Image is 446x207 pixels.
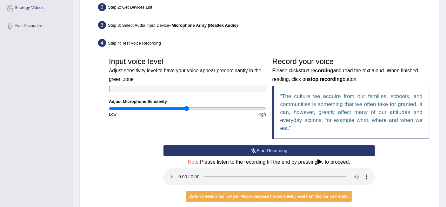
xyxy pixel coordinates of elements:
div: Low [106,111,187,117]
h3: Record your voice [272,57,429,82]
h4: Please listen to the recording till the end by pressing , to proceed. [163,159,375,165]
div: Step 4: Test Voice Recording [95,37,436,51]
span: Note: [188,159,200,165]
div: Step 2: Get Devices List [95,1,436,15]
small: Adjust sensitivity level to have your voice appear predominantly in the green zone [109,68,261,82]
button: Start Recording [163,145,375,156]
small: Please click and read the text aloud. When finished reading, click on button. [272,68,418,82]
b: stop recording [308,76,343,82]
a: Your Account [0,17,73,33]
div: Voice level is too low yet. Please increase the sensitivity level from the bar on the left. [186,191,352,202]
span: – [169,23,238,28]
b: start recording [298,68,333,73]
div: High [187,111,269,117]
div: Step 3: Select Audio Input Device [95,19,436,33]
h3: Input voice level [109,57,266,82]
q: The culture we acquire from our families, schools, and communities is something that we often tak... [280,93,423,131]
b: Microphone Array (Realtek Audio) [171,23,238,28]
label: Adjust Microphone Senstivity [109,98,167,104]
